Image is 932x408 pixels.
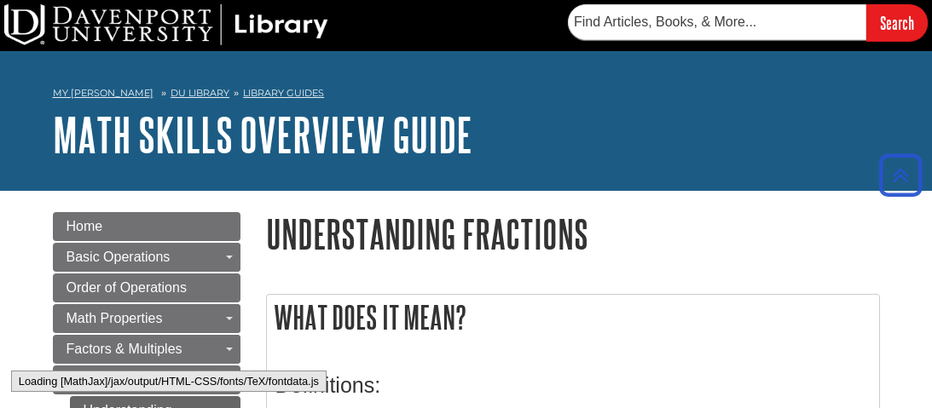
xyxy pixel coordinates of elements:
[53,212,240,241] a: Home
[67,219,103,233] span: Home
[243,87,324,99] a: Library Guides
[53,82,880,109] nav: breadcrumb
[266,212,880,256] h1: Understanding Fractions
[568,4,928,41] form: Searches DU Library's articles, books, and more
[267,295,879,340] h2: What does it mean?
[873,164,928,187] a: Back to Top
[67,311,163,325] span: Math Properties
[866,4,928,41] input: Search
[11,371,327,392] div: Loading [MathJax]/jax/output/HTML-CSS/fonts/TeX/fontdata.js
[4,4,328,45] img: DU Library
[53,86,153,101] a: My [PERSON_NAME]
[275,373,871,398] h3: Definitions:
[53,108,472,161] a: Math Skills Overview Guide
[53,243,240,272] a: Basic Operations
[67,342,182,356] span: Factors & Multiples
[67,250,171,264] span: Basic Operations
[53,335,240,364] a: Factors & Multiples
[568,4,866,40] input: Find Articles, Books, & More...
[67,280,187,295] span: Order of Operations
[53,273,240,302] a: Order of Operations
[171,87,229,99] a: DU Library
[53,365,240,394] a: Fractions
[53,304,240,333] a: Math Properties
